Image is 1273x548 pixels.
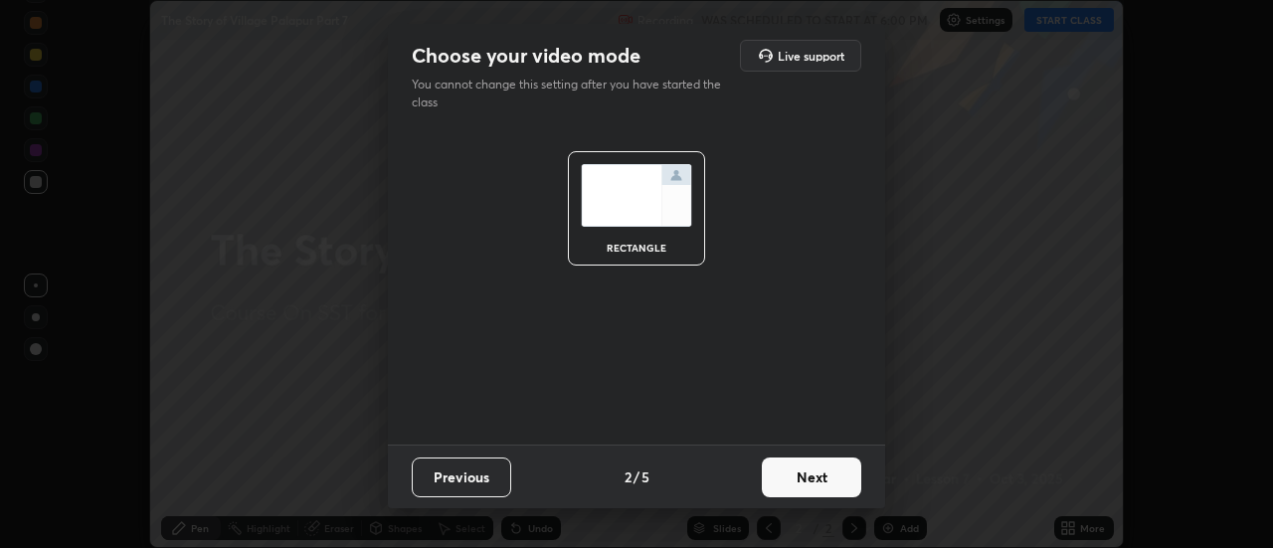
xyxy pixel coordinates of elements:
img: normalScreenIcon.ae25ed63.svg [581,164,692,227]
h4: 2 [625,466,632,487]
button: Next [762,457,861,497]
button: Previous [412,457,511,497]
h4: 5 [641,466,649,487]
p: You cannot change this setting after you have started the class [412,76,734,111]
h2: Choose your video mode [412,43,640,69]
h5: Live support [778,50,844,62]
div: rectangle [597,243,676,253]
h4: / [634,466,639,487]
